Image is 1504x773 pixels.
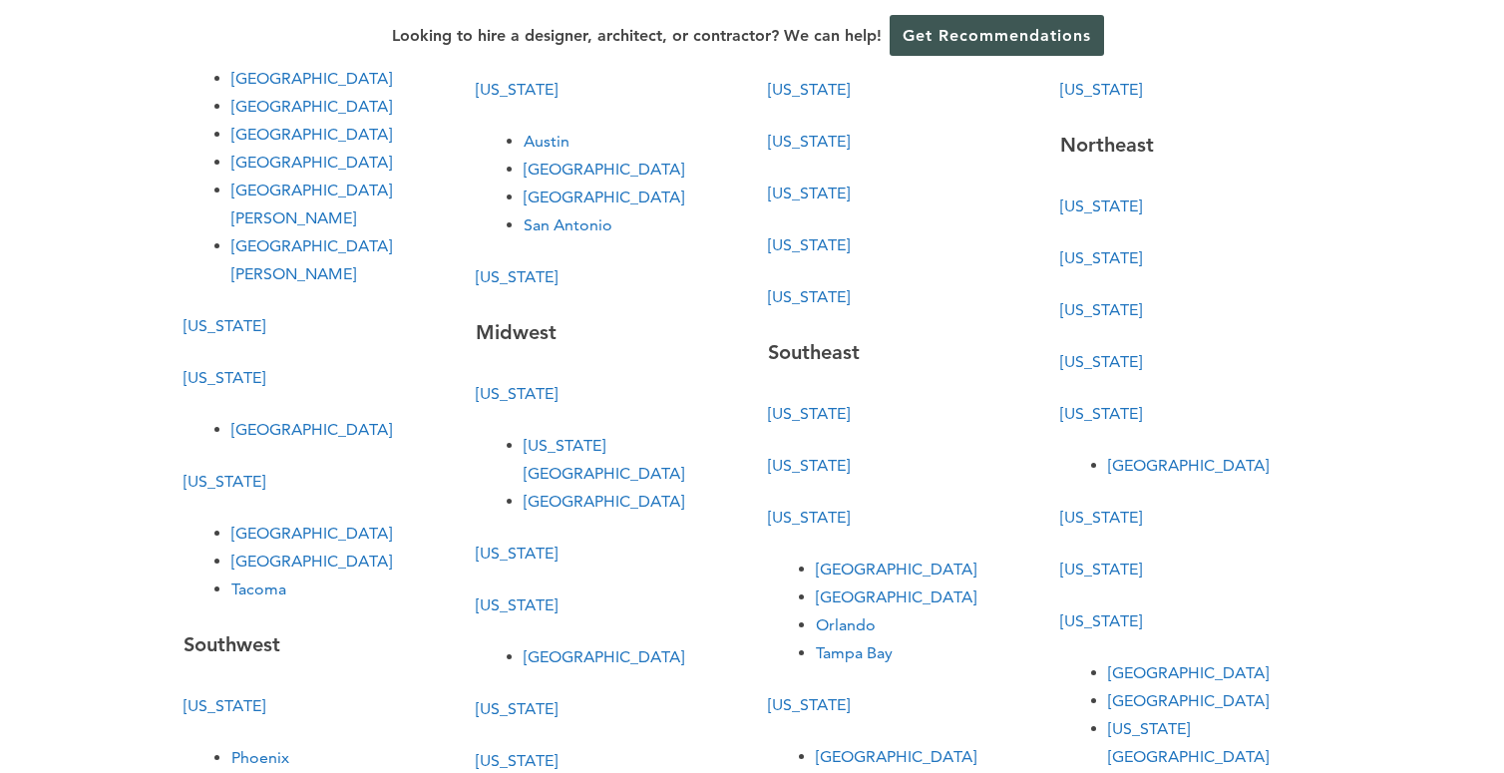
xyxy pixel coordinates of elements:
a: [GEOGRAPHIC_DATA] [1108,691,1269,710]
a: Phoenix [231,748,289,767]
a: [GEOGRAPHIC_DATA] [1108,663,1269,682]
a: [US_STATE] [476,267,558,286]
strong: Northeast [1060,133,1154,157]
a: [US_STATE] [768,456,850,475]
a: [GEOGRAPHIC_DATA] [231,552,392,571]
a: [US_STATE] [1060,196,1142,215]
a: [US_STATE] [768,695,850,714]
a: Austin [524,132,569,151]
a: [US_STATE] [768,404,850,423]
a: [US_STATE] [1060,352,1142,371]
a: [GEOGRAPHIC_DATA] [231,524,392,543]
a: [GEOGRAPHIC_DATA] [524,492,684,511]
a: [US_STATE] [1060,300,1142,319]
a: [GEOGRAPHIC_DATA] [231,125,392,144]
a: [GEOGRAPHIC_DATA] [816,587,976,606]
a: [GEOGRAPHIC_DATA] [231,97,392,116]
a: [GEOGRAPHIC_DATA][PERSON_NAME] [231,181,392,227]
a: Tacoma [231,580,286,598]
a: [US_STATE] [476,544,558,563]
a: [GEOGRAPHIC_DATA] [524,188,684,206]
a: [GEOGRAPHIC_DATA] [231,153,392,172]
a: [US_STATE] [1060,404,1142,423]
a: [GEOGRAPHIC_DATA] [816,560,976,579]
a: Tampa Bay [816,643,893,662]
a: [US_STATE] [768,235,850,254]
a: [GEOGRAPHIC_DATA] [816,747,976,766]
a: Get Recommendations [890,15,1104,56]
strong: Southwest [184,632,280,656]
a: [US_STATE][GEOGRAPHIC_DATA] [524,436,684,483]
a: [US_STATE] [184,368,265,387]
strong: Midwest [476,320,557,344]
a: [US_STATE] [476,699,558,718]
a: [US_STATE] [476,751,558,770]
a: [GEOGRAPHIC_DATA] [1108,456,1269,475]
a: [US_STATE] [476,384,558,403]
a: San Antonio [524,215,612,234]
a: [US_STATE] [768,184,850,202]
a: [US_STATE] [476,80,558,99]
a: [US_STATE] [1060,508,1142,527]
a: [GEOGRAPHIC_DATA][PERSON_NAME] [231,236,392,283]
a: [US_STATE] [184,472,265,491]
a: Orlando [816,615,876,634]
a: [GEOGRAPHIC_DATA] [231,69,392,88]
a: [GEOGRAPHIC_DATA] [524,647,684,666]
strong: Southeast [768,340,860,364]
a: [GEOGRAPHIC_DATA] [231,420,392,439]
a: [US_STATE] [184,316,265,335]
a: [US_STATE] [768,508,850,527]
a: [US_STATE] [768,132,850,151]
a: [US_STATE] [768,287,850,306]
a: [US_STATE][GEOGRAPHIC_DATA] [1108,719,1269,766]
a: [US_STATE] [1060,80,1142,99]
a: [US_STATE] [1060,611,1142,630]
a: [US_STATE] [476,595,558,614]
a: [US_STATE] [768,80,850,99]
a: [US_STATE] [1060,248,1142,267]
a: [US_STATE] [184,696,265,715]
a: [US_STATE] [1060,560,1142,579]
a: [GEOGRAPHIC_DATA] [524,160,684,179]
